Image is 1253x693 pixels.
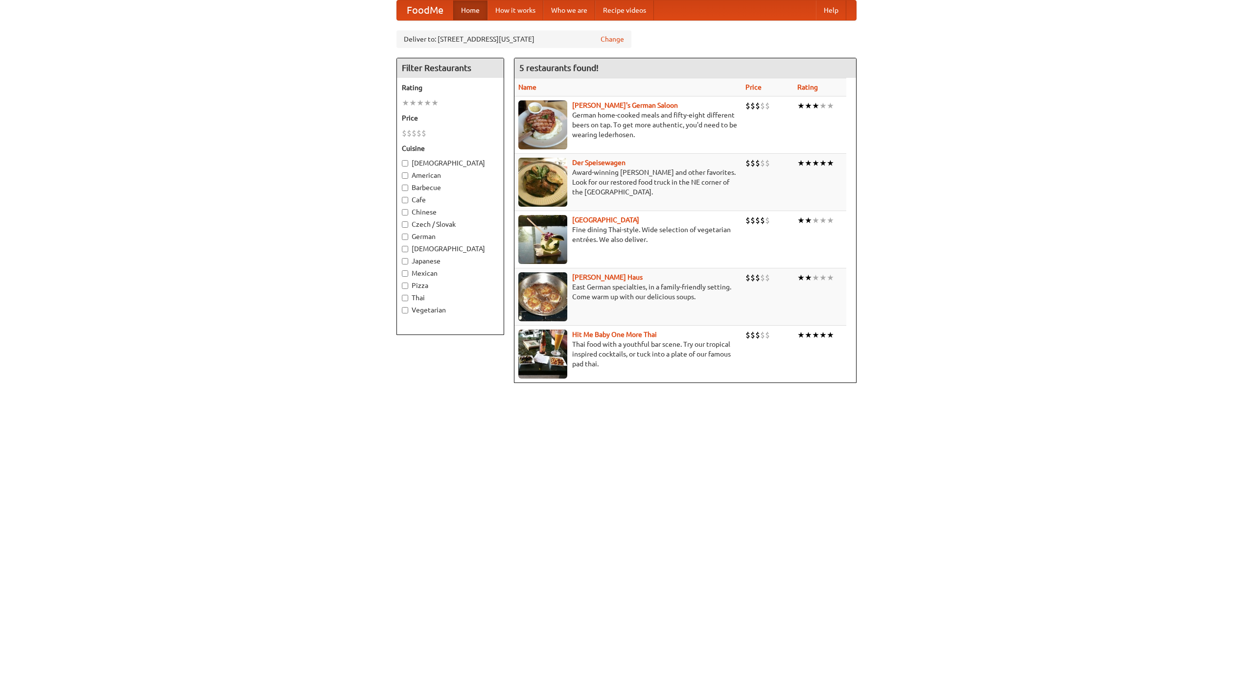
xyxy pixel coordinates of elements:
li: $ [750,100,755,111]
label: Japanese [402,256,499,266]
li: ★ [827,215,834,226]
a: Who we are [543,0,595,20]
label: American [402,170,499,180]
label: [DEMOGRAPHIC_DATA] [402,158,499,168]
li: ★ [812,100,819,111]
input: [DEMOGRAPHIC_DATA] [402,246,408,252]
img: satay.jpg [518,215,567,264]
b: [PERSON_NAME]'s German Saloon [572,101,678,109]
li: ★ [797,330,805,340]
li: $ [760,330,765,340]
img: babythai.jpg [518,330,567,379]
a: [PERSON_NAME] Haus [572,273,643,281]
label: [DEMOGRAPHIC_DATA] [402,244,499,254]
li: ★ [417,97,424,108]
label: Czech / Slovak [402,219,499,229]
a: Home [453,0,487,20]
li: $ [755,158,760,168]
label: Pizza [402,281,499,290]
a: Price [745,83,762,91]
input: Czech / Slovak [402,221,408,228]
a: Hit Me Baby One More Thai [572,331,657,338]
h4: Filter Restaurants [397,58,504,78]
p: German home-cooked meals and fifty-eight different beers on tap. To get more authentic, you'd nee... [518,110,738,140]
input: [DEMOGRAPHIC_DATA] [402,160,408,167]
li: ★ [812,330,819,340]
input: Chinese [402,209,408,215]
li: $ [407,128,412,139]
label: Cafe [402,195,499,205]
li: $ [750,330,755,340]
p: Thai food with a youthful bar scene. Try our tropical inspired cocktails, or tuck into a plate of... [518,339,738,369]
li: ★ [805,272,812,283]
img: speisewagen.jpg [518,158,567,207]
label: German [402,232,499,241]
li: ★ [812,272,819,283]
h5: Price [402,113,499,123]
li: ★ [812,215,819,226]
li: $ [765,272,770,283]
li: ★ [819,215,827,226]
input: Japanese [402,258,408,264]
a: Name [518,83,536,91]
li: ★ [819,158,827,168]
li: $ [755,100,760,111]
a: Der Speisewagen [572,159,626,167]
li: ★ [812,158,819,168]
a: Rating [797,83,818,91]
p: East German specialties, in a family-friendly setting. Come warm up with our delicious soups. [518,282,738,302]
li: ★ [797,215,805,226]
li: $ [755,215,760,226]
li: ★ [827,272,834,283]
li: $ [745,272,750,283]
li: $ [755,272,760,283]
a: How it works [487,0,543,20]
li: ★ [797,100,805,111]
li: ★ [805,100,812,111]
input: Pizza [402,283,408,289]
label: Barbecue [402,183,499,192]
li: ★ [819,330,827,340]
li: $ [760,158,765,168]
ng-pluralize: 5 restaurants found! [519,63,599,72]
li: $ [760,215,765,226]
li: $ [750,272,755,283]
li: ★ [424,97,431,108]
li: ★ [409,97,417,108]
li: ★ [805,158,812,168]
input: American [402,172,408,179]
li: $ [745,330,750,340]
li: ★ [827,100,834,111]
img: kohlhaus.jpg [518,272,567,321]
input: Vegetarian [402,307,408,313]
li: ★ [402,97,409,108]
li: ★ [805,215,812,226]
label: Vegetarian [402,305,499,315]
li: $ [421,128,426,139]
li: $ [760,100,765,111]
li: ★ [827,158,834,168]
li: $ [745,100,750,111]
li: ★ [827,330,834,340]
h5: Cuisine [402,143,499,153]
li: ★ [819,100,827,111]
a: [GEOGRAPHIC_DATA] [572,216,639,224]
li: $ [402,128,407,139]
li: ★ [797,158,805,168]
li: $ [745,215,750,226]
img: esthers.jpg [518,100,567,149]
li: ★ [805,330,812,340]
li: $ [750,215,755,226]
li: $ [765,215,770,226]
li: $ [745,158,750,168]
p: Award-winning [PERSON_NAME] and other favorites. Look for our restored food truck in the NE corne... [518,167,738,197]
li: $ [765,100,770,111]
li: $ [755,330,760,340]
input: Mexican [402,270,408,277]
label: Mexican [402,268,499,278]
input: Barbecue [402,185,408,191]
li: ★ [819,272,827,283]
li: $ [412,128,417,139]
